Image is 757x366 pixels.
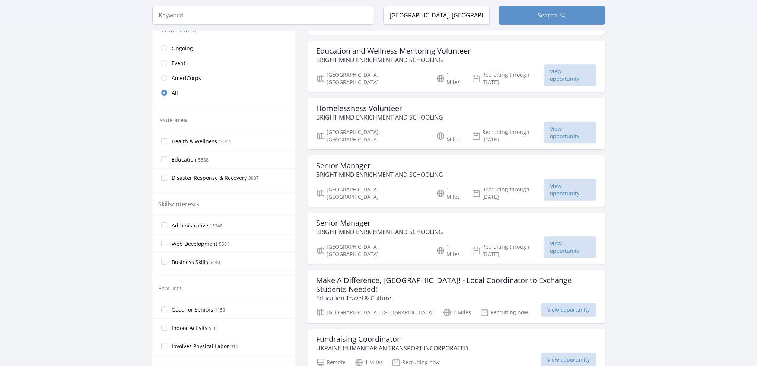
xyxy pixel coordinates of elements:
span: Health & Wellness [172,138,217,145]
h3: Senior Manager [316,161,443,170]
span: View opportunity [544,179,596,201]
span: Administrative [172,222,208,229]
legend: Issue area [158,115,187,124]
span: Ongoing [172,45,193,52]
span: 16711 [219,139,232,145]
span: All [172,89,178,97]
input: Involves Physical Labor 911 [161,343,167,349]
span: 1153 [215,307,225,313]
legend: Skills/Interests [158,200,199,209]
span: 5561 [219,241,229,247]
span: Disaster Response & Recovery [172,174,247,182]
span: AmeriCorps [172,74,201,82]
legend: Features [158,284,183,293]
button: Search [499,6,605,25]
p: [GEOGRAPHIC_DATA], [GEOGRAPHIC_DATA] [316,71,427,86]
input: Good for Seniors 1153 [161,306,167,312]
span: 918 [209,325,217,331]
span: View opportunity [541,303,596,317]
input: Disaster Response & Recovery 3937 [161,175,167,181]
span: 3937 [248,175,259,181]
a: Make A Difference, [GEOGRAPHIC_DATA]! - Local Coordinator to Exchange Students Needed! Education ... [307,270,605,323]
p: Recruiting through [DATE] [472,186,544,201]
a: AmeriCorps [152,70,295,85]
input: Web Development 5561 [161,241,167,246]
p: Recruiting through [DATE] [472,71,544,86]
span: Search [538,11,557,20]
p: BRIGHT MIND ENRICHMENT AND SCHOOLING [316,55,471,64]
span: Involves Physical Labor [172,343,229,350]
span: View opportunity [544,64,596,86]
input: Keyword [152,6,374,25]
span: Web Development [172,240,217,248]
p: 1 Miles [436,71,463,86]
p: [GEOGRAPHIC_DATA], [GEOGRAPHIC_DATA] [316,308,434,317]
h3: Senior Manager [316,219,443,227]
p: [GEOGRAPHIC_DATA], [GEOGRAPHIC_DATA] [316,186,427,201]
input: Education 5588 [161,156,167,162]
h3: Homelessness Volunteer [316,104,443,113]
a: Senior Manager BRIGHT MIND ENRICHMENT AND SCHOOLING [GEOGRAPHIC_DATA], [GEOGRAPHIC_DATA] 1 Miles ... [307,155,605,207]
h3: Make A Difference, [GEOGRAPHIC_DATA]! - Local Coordinator to Exchange Students Needed! [316,276,596,294]
span: View opportunity [544,122,596,143]
input: Business Skills 5440 [161,259,167,265]
span: Event [172,60,185,67]
span: Business Skills [172,258,208,266]
p: 1 Miles [443,308,471,317]
span: 15348 [210,223,223,229]
a: Senior Manager BRIGHT MIND ENRICHMENT AND SCHOOLING [GEOGRAPHIC_DATA], [GEOGRAPHIC_DATA] 1 Miles ... [307,213,605,264]
span: Education [172,156,197,163]
p: Education Travel & Culture [316,294,596,303]
input: Health & Wellness 16711 [161,138,167,144]
p: 1 Miles [436,243,463,258]
a: Ongoing [152,41,295,55]
a: All [152,85,295,100]
input: Administrative 15348 [161,222,167,228]
input: Location [383,6,490,25]
h3: Education and Wellness Mentoring Volunteer [316,47,471,55]
a: Education and Wellness Mentoring Volunteer BRIGHT MIND ENRICHMENT AND SCHOOLING [GEOGRAPHIC_DATA]... [307,41,605,92]
span: 5440 [210,259,220,265]
span: View opportunity [544,236,596,258]
p: 1 Miles [436,186,463,201]
a: Homelessness Volunteer BRIGHT MIND ENRICHMENT AND SCHOOLING [GEOGRAPHIC_DATA], [GEOGRAPHIC_DATA] ... [307,98,605,149]
input: Indoor Activity 918 [161,325,167,331]
p: [GEOGRAPHIC_DATA], [GEOGRAPHIC_DATA] [316,128,427,143]
span: Indoor Activity [172,324,207,332]
p: BRIGHT MIND ENRICHMENT AND SCHOOLING [316,113,443,122]
p: Recruiting through [DATE] [472,243,544,258]
span: 5588 [198,157,209,163]
span: Good for Seniors [172,306,213,314]
p: Recruiting through [DATE] [472,128,544,143]
p: UKRAINE HUMANITARIAN TRANSPORT INCORPORATED [316,344,468,353]
a: Event [152,55,295,70]
span: 911 [230,343,238,350]
p: Recruiting now [480,308,528,317]
p: 1 Miles [436,128,463,143]
p: BRIGHT MIND ENRICHMENT AND SCHOOLING [316,227,443,236]
p: BRIGHT MIND ENRICHMENT AND SCHOOLING [316,170,443,179]
h3: Fundraising Coordinator [316,335,468,344]
p: [GEOGRAPHIC_DATA], [GEOGRAPHIC_DATA] [316,243,427,258]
